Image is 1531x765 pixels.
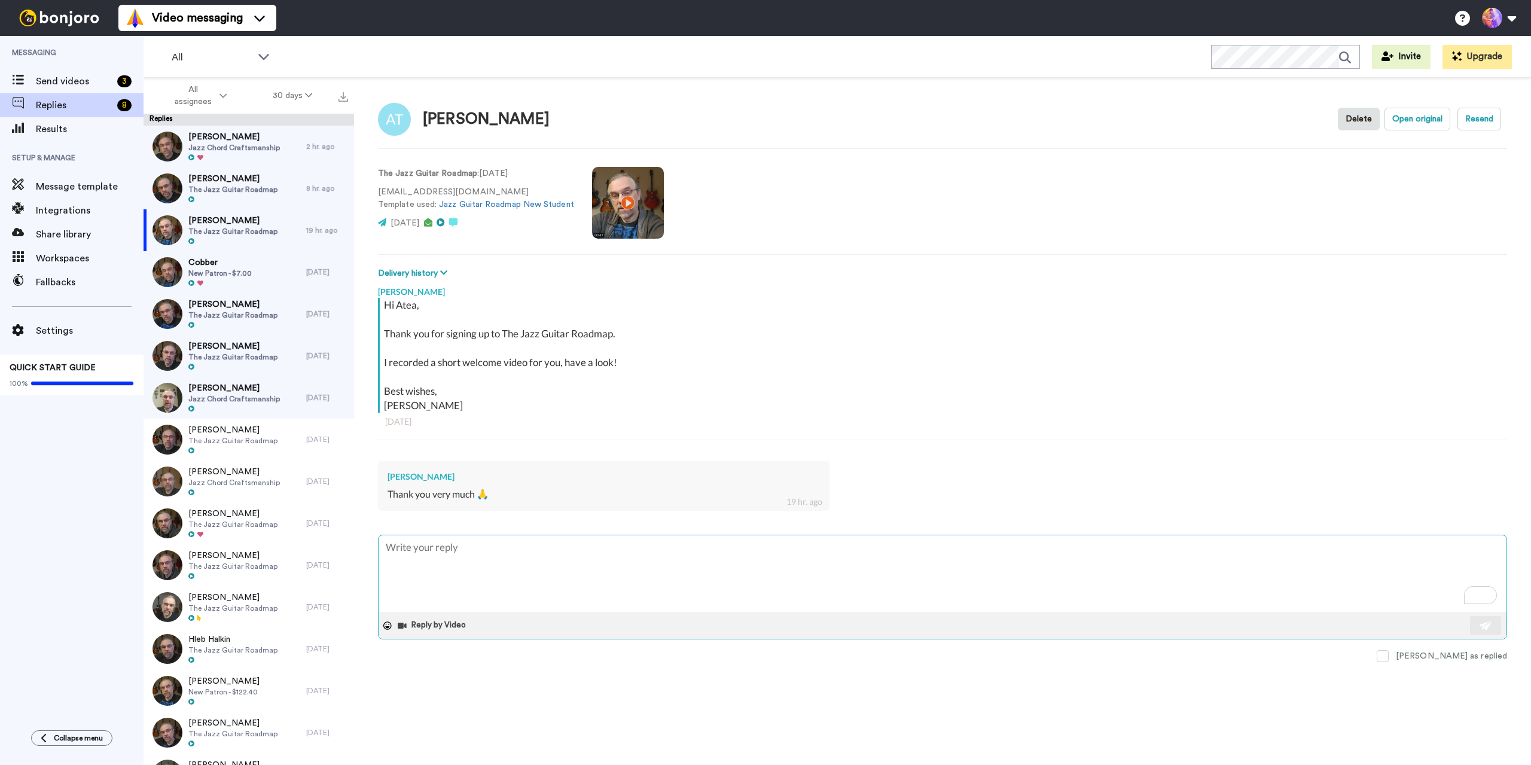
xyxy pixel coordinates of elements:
[36,324,144,338] span: Settings
[188,729,277,739] span: The Jazz Guitar Roadmap
[188,131,280,143] span: [PERSON_NAME]
[144,502,354,544] a: [PERSON_NAME]The Jazz Guitar Roadmap[DATE]
[144,377,354,419] a: [PERSON_NAME]Jazz Chord Craftsmanship[DATE]
[144,167,354,209] a: [PERSON_NAME]The Jazz Guitar Roadmap8 hr. ago
[250,85,336,106] button: 30 days
[153,508,182,538] img: a33b8e55-0afb-4d51-81e3-08624bc0e8b5-thumb.jpg
[10,364,96,372] span: QUICK START GUIDE
[14,10,104,26] img: bj-logo-header-white.svg
[188,310,277,320] span: The Jazz Guitar Roadmap
[144,335,354,377] a: [PERSON_NAME]The Jazz Guitar Roadmap[DATE]
[306,184,348,193] div: 8 hr. ago
[306,477,348,486] div: [DATE]
[306,435,348,444] div: [DATE]
[338,92,348,102] img: export.svg
[306,728,348,737] div: [DATE]
[306,560,348,570] div: [DATE]
[153,425,182,455] img: 18f863d6-9513-46c2-8d98-7a107483db75-thumb.jpg
[117,75,132,87] div: 3
[36,275,144,289] span: Fallbacks
[126,8,145,28] img: vm-color.svg
[10,379,28,388] span: 100%
[36,122,144,136] span: Results
[144,461,354,502] a: [PERSON_NAME]Jazz Chord Craftsmanship[DATE]
[153,592,182,622] img: 7c5c3136-0f25-4a92-a3dd-4ba912fa51d8-thumb.jpg
[153,299,182,329] img: e8fb94d6-dbdb-46c0-b209-2ef6ad6b35bb-thumb.jpg
[153,634,182,664] img: 2d0beb8f-0e53-493f-b0e4-aa554478d653-thumb.jpg
[1480,621,1493,630] img: send-white.svg
[188,478,280,487] span: Jazz Chord Craftsmanship
[144,712,354,754] a: [PERSON_NAME]The Jazz Guitar Roadmap[DATE]
[378,186,574,211] p: [EMAIL_ADDRESS][DOMAIN_NAME] Template used:
[117,99,132,111] div: 8
[144,586,354,628] a: [PERSON_NAME]The Jazz Guitar Roadmap[DATE]
[153,173,182,203] img: b2ff2320-be23-4993-84eb-2218b79f0de8-thumb.jpg
[306,393,348,403] div: [DATE]
[36,98,112,112] span: Replies
[188,562,277,571] span: The Jazz Guitar Roadmap
[144,419,354,461] a: [PERSON_NAME]The Jazz Guitar Roadmap[DATE]
[188,687,260,697] span: New Patron - $122.40
[335,87,352,105] button: Export all results that match these filters now.
[144,670,354,712] a: [PERSON_NAME]New Patron - $122.40[DATE]
[153,718,182,748] img: 56eebb17-5324-42d6-bb5c-a64a3c70b6e0-thumb.jpg
[153,550,182,580] img: e76b2266-4fc7-4f9b-9466-43696feff6e4-thumb.jpg
[153,341,182,371] img: 37ed7351-046a-4a6d-88a0-1976391a0321-thumb.jpg
[188,508,277,520] span: [PERSON_NAME]
[146,79,250,112] button: All assignees
[152,10,243,26] span: Video messaging
[1372,45,1431,69] button: Invite
[188,675,260,687] span: [PERSON_NAME]
[1457,108,1501,130] button: Resend
[397,617,469,635] button: Reply by Video
[1396,650,1507,662] div: [PERSON_NAME] as replied
[188,185,277,194] span: The Jazz Guitar Roadmap
[188,604,277,613] span: The Jazz Guitar Roadmap
[378,169,477,178] strong: The Jazz Guitar Roadmap
[153,383,182,413] img: 9934fd9d-9db8-4b28-a1d3-3ef1a2a7ec3c-thumb.jpg
[188,550,277,562] span: [PERSON_NAME]
[144,209,354,251] a: [PERSON_NAME]The Jazz Guitar Roadmap19 hr. ago
[144,293,354,335] a: [PERSON_NAME]The Jazz Guitar Roadmap[DATE]
[188,352,277,362] span: The Jazz Guitar Roadmap
[169,84,217,108] span: All assignees
[388,471,820,483] div: [PERSON_NAME]
[306,142,348,151] div: 2 hr. ago
[378,167,574,180] p: : [DATE]
[153,215,182,245] img: fcb5cbe0-d6e5-49af-a7a7-43ec21a115b9-thumb.jpg
[306,686,348,696] div: [DATE]
[188,173,277,185] span: [PERSON_NAME]
[188,424,277,436] span: [PERSON_NAME]
[36,74,112,89] span: Send videos
[188,340,277,352] span: [PERSON_NAME]
[31,730,112,746] button: Collapse menu
[188,382,280,394] span: [PERSON_NAME]
[379,535,1506,612] textarea: To enrich screen reader interactions, please activate Accessibility in Grammarly extension settings
[188,592,277,604] span: [PERSON_NAME]
[153,257,182,287] img: 5968ddb4-25a2-4539-9fa9-fcdbcdf7e785-thumb.jpg
[786,496,822,508] div: 19 hr. ago
[188,633,277,645] span: Hleb Halkin
[388,487,820,501] div: Thank you very much 🙏
[188,269,252,278] span: New Patron - $7.00
[144,251,354,293] a: CobberNew Patron - $7.00[DATE]
[153,676,182,706] img: b3c4a39c-870a-43ab-9474-25f4bf659dcb-thumb.jpg
[188,298,277,310] span: [PERSON_NAME]
[153,132,182,161] img: 2982bf77-2b24-4f70-985a-e896974a0aa8-thumb.jpg
[172,50,252,65] span: All
[378,267,451,280] button: Delivery history
[188,645,277,655] span: The Jazz Guitar Roadmap
[306,602,348,612] div: [DATE]
[306,225,348,235] div: 19 hr. ago
[306,644,348,654] div: [DATE]
[385,416,1500,428] div: [DATE]
[1442,45,1512,69] button: Upgrade
[306,519,348,528] div: [DATE]
[423,111,550,128] div: [PERSON_NAME]
[54,733,103,743] span: Collapse menu
[188,717,277,729] span: [PERSON_NAME]
[144,544,354,586] a: [PERSON_NAME]The Jazz Guitar Roadmap[DATE]
[153,467,182,496] img: 5a8ef036-00a4-4a89-980d-26a29d5365bf-thumb.jpg
[306,351,348,361] div: [DATE]
[36,179,144,194] span: Message template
